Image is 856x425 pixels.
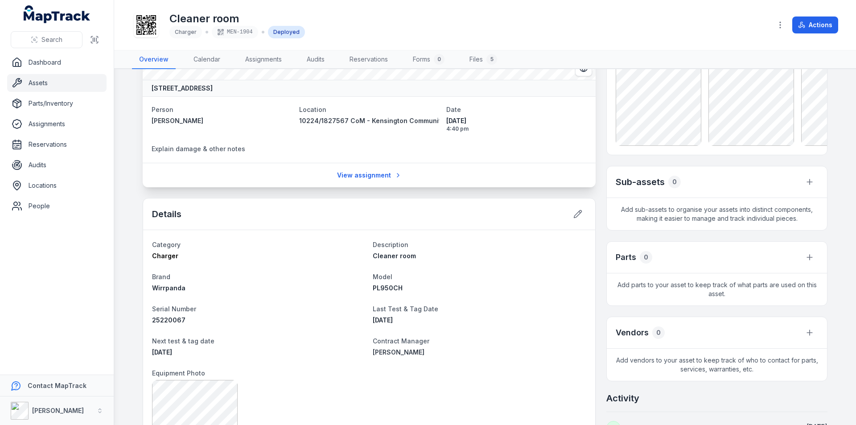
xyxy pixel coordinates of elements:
button: Actions [792,17,838,33]
div: 0 [652,326,665,339]
a: People [7,197,107,215]
span: Contract Manager [373,337,429,345]
span: Next test & tag date [152,337,214,345]
span: 4:40 pm [446,125,587,132]
span: 10224/1827567 CoM - Kensington Community Aquatic Rec [299,117,484,124]
div: 0 [434,54,444,65]
span: [DATE] [152,348,172,356]
a: Assignments [7,115,107,133]
strong: [PERSON_NAME] [32,407,84,414]
a: View assignment [331,167,407,184]
a: Parts/Inventory [7,95,107,112]
h3: Vendors [616,326,649,339]
a: Reservations [342,50,395,69]
div: MEN-1904 [212,26,258,38]
a: Calendar [186,50,227,69]
span: 25220067 [152,316,185,324]
div: 0 [640,251,652,264]
a: 10224/1827567 CoM - Kensington Community Aquatic Rec [299,116,440,125]
span: Date [446,106,461,113]
strong: [STREET_ADDRESS] [152,84,213,93]
a: Reservations [7,136,107,153]
span: Explain damage & other notes [152,145,245,153]
h2: Sub-assets [616,176,665,188]
span: [DATE] [373,316,393,324]
a: Audits [300,50,332,69]
h3: Parts [616,251,636,264]
div: 5 [486,54,497,65]
a: Files5 [462,50,504,69]
span: PL950CH [373,284,403,292]
span: Description [373,241,408,248]
h1: Cleaner room [169,12,305,26]
span: Category [152,241,181,248]
span: Add vendors to your asset to keep track of who to contact for parts, services, warranties, etc. [607,349,827,381]
span: Person [152,106,173,113]
span: Brand [152,273,170,281]
button: Search [11,31,82,48]
div: 0 [668,176,681,188]
span: Serial Number [152,305,196,313]
h2: Activity [606,392,639,404]
span: Equipment Photo [152,369,205,377]
span: Location [299,106,326,113]
a: Forms0 [406,50,452,69]
span: Charger [152,252,178,260]
span: Charger [175,29,197,35]
strong: Contact MapTrack [28,382,86,389]
time: 8/29/2025, 12:25:00 AM [373,316,393,324]
a: Overview [132,50,176,69]
span: [DATE] [446,116,587,125]
a: [PERSON_NAME] [373,348,586,357]
span: Add parts to your asset to keep track of what parts are used on this asset. [607,273,827,305]
a: Dashboard [7,54,107,71]
time: 2/28/2026, 12:00:00 AM [152,348,172,356]
div: Deployed [268,26,305,38]
a: [PERSON_NAME] [152,116,292,125]
span: Add sub-assets to organise your assets into distinct components, making it easier to manage and t... [607,198,827,230]
span: Last Test & Tag Date [373,305,438,313]
span: Cleaner room [373,252,416,260]
span: Search [41,35,62,44]
a: Audits [7,156,107,174]
a: Assignments [238,50,289,69]
span: Wirrpanda [152,284,185,292]
span: Model [373,273,392,281]
a: Locations [7,177,107,194]
time: 9/23/2025, 4:40:54 PM [446,116,587,132]
a: MapTrack [24,5,91,23]
h2: Details [152,208,181,220]
a: Assets [7,74,107,92]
